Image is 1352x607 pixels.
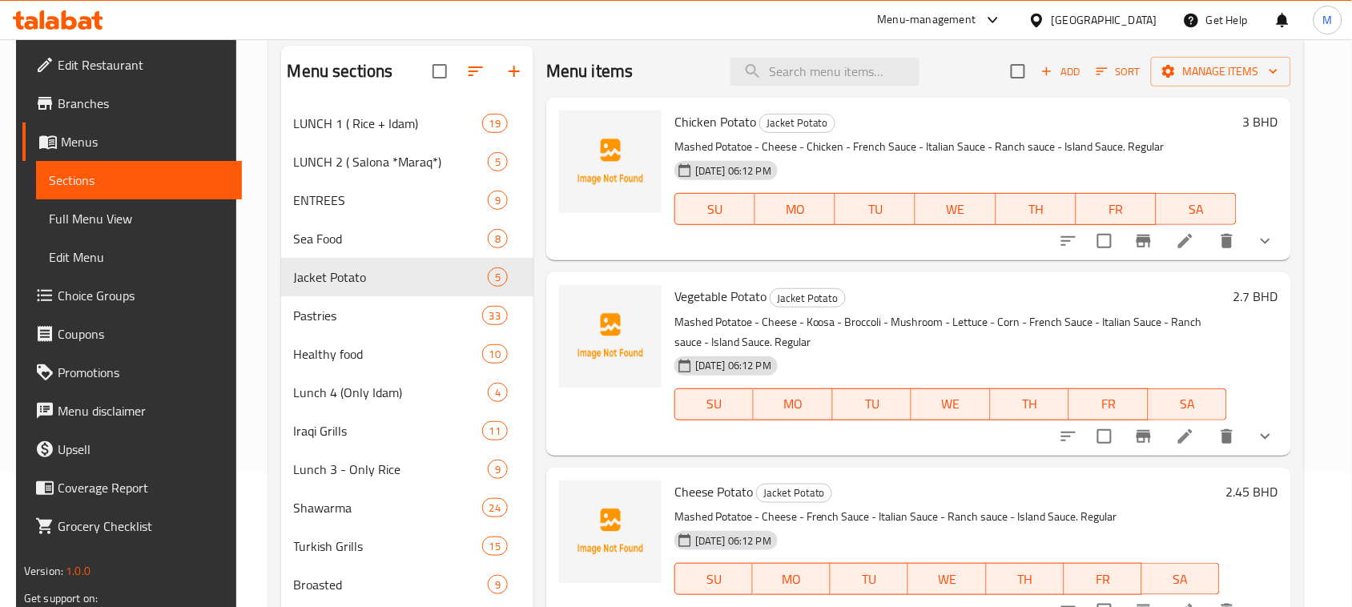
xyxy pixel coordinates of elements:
span: TH [993,568,1058,591]
span: Sort [1096,62,1141,81]
a: Menu disclaimer [22,392,242,430]
button: SA [1149,388,1227,420]
span: Pastries [294,306,482,325]
span: 24 [483,500,507,516]
span: 11 [483,424,507,439]
a: Upsell [22,430,242,468]
div: Sea Food8 [281,219,533,258]
span: MO [759,568,824,591]
button: MO [754,388,832,420]
span: SA [1163,198,1230,221]
button: SU [674,563,753,595]
span: Lunch 3 - Only Rice [294,460,488,479]
span: TU [842,198,909,221]
span: SU [682,198,749,221]
a: Sections [36,161,242,199]
div: Shawarma [294,498,482,517]
div: Jacket Potato [759,114,835,133]
button: TU [831,563,908,595]
div: LUNCH 1 ( Rice + Idam)19 [281,104,533,143]
div: items [488,460,508,479]
div: Lunch 4 (Only Idam) [294,383,488,402]
span: 1.0.0 [66,561,91,581]
img: Vegetable Potato [559,285,662,388]
span: [DATE] 06:12 PM [689,358,778,373]
div: items [488,191,508,210]
span: 9 [489,193,507,208]
span: Select all sections [423,54,457,88]
div: Shawarma24 [281,488,533,527]
span: Add item [1035,59,1086,84]
span: Jacket Potato [771,289,845,308]
span: Sort sections [457,52,495,90]
button: FR [1064,563,1142,595]
span: WE [918,392,984,416]
span: Coverage Report [58,478,229,497]
button: WE [908,563,986,595]
button: delete [1208,222,1246,260]
button: show more [1246,417,1285,456]
h2: Menu sections [288,59,393,83]
div: items [488,383,508,402]
a: Choice Groups [22,276,242,315]
button: MO [755,193,835,225]
div: items [482,306,508,325]
a: Promotions [22,353,242,392]
div: items [482,537,508,556]
span: FR [1083,198,1150,221]
button: Branch-specific-item [1125,222,1163,260]
span: Branches [58,94,229,113]
span: SA [1149,568,1213,591]
span: 10 [483,347,507,362]
span: Sections [49,171,229,190]
span: Iraqi Grills [294,421,482,440]
div: items [482,421,508,440]
span: TU [839,392,905,416]
span: FR [1076,392,1141,416]
button: TU [835,193,915,225]
span: Upsell [58,440,229,459]
span: 4 [489,385,507,400]
span: MO [762,198,829,221]
span: Select to update [1088,420,1121,453]
span: Menu disclaimer [58,401,229,420]
span: 9 [489,462,507,477]
span: Edit Menu [49,247,229,267]
a: Grocery Checklist [22,507,242,545]
span: Jacket Potato [760,114,835,132]
span: Jacket Potato [294,267,488,287]
div: items [482,114,508,133]
div: Turkish Grills15 [281,527,533,565]
button: show more [1246,222,1285,260]
span: M [1323,11,1333,29]
span: Add [1039,62,1082,81]
span: Full Menu View [49,209,229,228]
button: FR [1076,193,1157,225]
p: Mashed Potatoe - Cheese - Chicken - French Sauce - Italian Sauce - Ranch sauce - Island Sauce. Re... [674,137,1237,157]
button: delete [1208,417,1246,456]
span: Vegetable Potato [674,284,767,308]
span: Sea Food [294,229,488,248]
span: Broasted [294,575,488,594]
span: Jacket Potato [757,484,831,502]
div: items [482,498,508,517]
span: Manage items [1164,62,1278,82]
button: SU [674,388,754,420]
button: TH [991,388,1069,420]
h6: 3 BHD [1243,111,1278,133]
img: Chicken Potato [559,111,662,213]
a: Menus [22,123,242,161]
p: Mashed Potatoe - Cheese - French Sauce - Italian Sauce - Ranch sauce - Island Sauce. Regular [674,507,1220,527]
span: SU [682,392,747,416]
button: Branch-specific-item [1125,417,1163,456]
button: TH [987,563,1064,595]
div: [GEOGRAPHIC_DATA] [1052,11,1157,29]
button: SA [1142,563,1220,595]
span: LUNCH 1 ( Rice + Idam) [294,114,482,133]
div: items [482,344,508,364]
div: Iraqi Grills11 [281,412,533,450]
img: Cheese Potato [559,480,662,583]
span: TH [1003,198,1070,221]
